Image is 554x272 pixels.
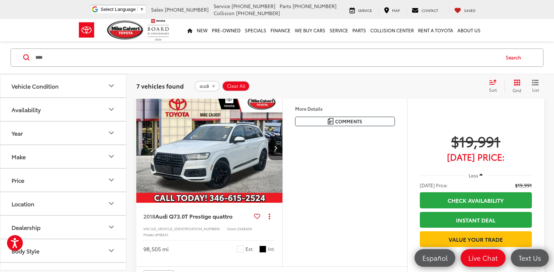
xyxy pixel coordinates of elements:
span: [PHONE_NUMBER] [232,2,275,9]
span: Español [419,253,451,262]
span: [PHONE_NUMBER] [236,9,280,17]
a: Text Us [511,249,549,267]
a: 2018Audi Q73.0T Prestige quattro [143,212,251,220]
div: Availability [12,106,41,113]
span: [US_VEHICLE_IDENTIFICATION_NUMBER] [150,226,220,231]
span: Grid [513,87,521,93]
a: Contact [406,6,443,13]
div: Vehicle Condition [107,82,116,90]
a: Specials [243,19,268,41]
div: Location [107,200,116,208]
button: Vehicle ConditionVehicle Condition [0,75,127,97]
span: Sales [151,6,163,13]
img: Mike Calvert Toyota [107,20,144,40]
div: Dealership [107,223,116,232]
span: Select Language [100,7,136,12]
span: Live Chat [465,253,501,262]
h4: More Details [295,106,395,111]
button: Actions [263,210,275,222]
div: 98,505 mi [143,245,169,253]
a: WE BUY CARS [293,19,327,41]
span: [PHONE_NUMBER] [293,2,337,9]
button: Select sort value [485,79,504,93]
a: Map [379,6,405,13]
span: 254840A [237,226,252,231]
span: Audi Q7 [155,212,177,220]
span: Contact [422,8,438,13]
button: DealershipDealership [0,216,127,239]
span: Collision [214,9,235,17]
span: Service [358,8,372,13]
a: Collision Center [368,19,416,41]
a: Finance [268,19,293,41]
span: 3.0T Prestige quattro [177,212,233,220]
a: Service [327,19,350,41]
button: MakeMake [0,145,127,168]
span: 2018 [143,212,155,220]
span: Comments [335,118,362,125]
div: Make [107,153,116,161]
span: 4MB5A1 [155,232,168,237]
button: PricePrice [0,169,127,192]
a: Check Availability [420,192,532,208]
a: Rent a Toyota [416,19,455,41]
button: Clear All [222,81,250,91]
a: Instant Deal [420,212,532,228]
span: $19,991 [420,132,532,150]
button: remove audi [195,81,220,91]
img: Toyota [73,19,100,41]
span: Service [214,2,230,9]
span: audi [200,83,209,89]
a: Parts [350,19,368,41]
div: Vehicle Condition [12,83,59,89]
form: Search by Make, Model, or Keyword [35,49,499,66]
a: 2018 Audi Q7 3.0T Prestige quattro2018 Audi Q7 3.0T Prestige quattro2018 Audi Q7 3.0T Prestige qu... [136,93,283,203]
span: $19,991 [515,182,532,189]
span: Model: [143,232,155,237]
span: Less [469,172,478,179]
div: Price [107,176,116,184]
span: Ext. [246,246,254,252]
img: Comments [328,118,333,124]
button: Search [499,49,531,66]
button: AvailabilityAvailability [0,98,127,121]
a: Pre-Owned [210,19,243,41]
button: Next image [268,136,282,160]
div: Dealership [12,224,40,231]
a: Live Chat [461,249,506,267]
span: ▼ [139,7,144,12]
span: Parts [280,2,291,9]
span: dropdown dots [269,213,270,219]
span: Saved [464,8,476,13]
button: Body StyleBody Style [0,239,127,262]
span: Glacier White Metallic [237,246,244,253]
span: Clear All [227,83,246,89]
a: Select Language​ [100,7,144,12]
span: Int. [268,246,275,252]
a: Español [415,249,455,267]
span: 7 vehicles found [136,82,184,90]
a: About Us [455,19,483,41]
a: My Saved Vehicles [449,6,481,13]
span: [DATE] Price: [420,153,532,160]
div: Make [12,153,26,160]
span: [DATE] Price: [420,182,448,189]
div: Availability [107,105,116,114]
span: List [532,87,539,93]
div: Body Style [12,247,39,254]
span: ​ [137,7,138,12]
button: List View [527,79,544,93]
button: Comments [295,117,395,126]
span: Stock: [227,226,237,231]
img: 2018 Audi Q7 3.0T Prestige quattro [136,93,283,203]
a: Value Your Trade [420,231,532,247]
div: Location [12,200,34,207]
span: [PHONE_NUMBER] [165,6,209,13]
span: Map [392,8,400,13]
button: Less [465,169,487,182]
div: Year [12,130,23,136]
div: Year [107,129,116,137]
span: Sort [489,87,497,93]
div: Price [12,177,24,183]
span: VIN: [143,226,150,231]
